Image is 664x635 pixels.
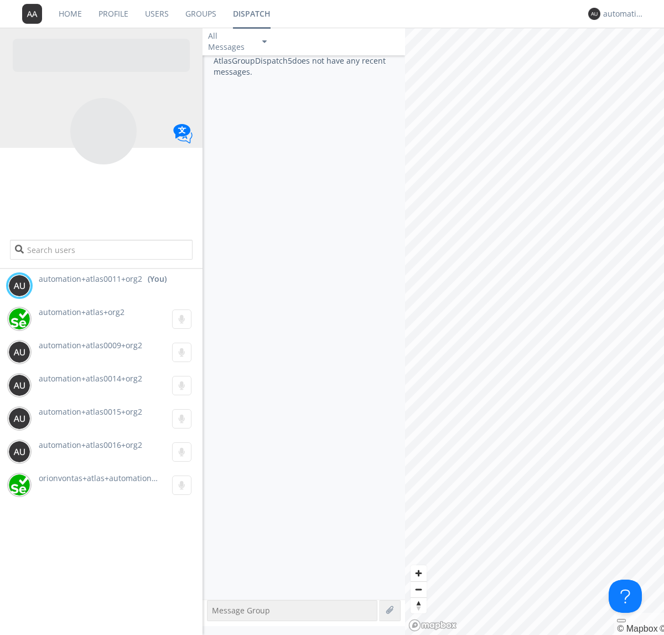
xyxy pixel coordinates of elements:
[609,580,642,613] iframe: Toggle Customer Support
[8,374,30,396] img: 373638.png
[8,474,30,496] img: 29d36aed6fa347d5a1537e7736e6aa13
[39,340,142,350] span: automation+atlas0009+org2
[617,619,626,622] button: Toggle attribution
[39,373,142,384] span: automation+atlas0014+org2
[8,275,30,297] img: 373638.png
[39,273,142,285] span: automation+atlas0011+org2
[148,273,167,285] div: (You)
[39,307,124,317] span: automation+atlas+org2
[588,8,600,20] img: 373638.png
[39,406,142,417] span: automation+atlas0015+org2
[8,407,30,430] img: 373638.png
[208,30,252,53] div: All Messages
[617,624,657,633] a: Mapbox
[22,4,42,24] img: 373638.png
[8,341,30,363] img: 373638.png
[39,440,142,450] span: automation+atlas0016+org2
[8,308,30,330] img: 416df68e558d44378204aed28a8ce244
[411,581,427,597] button: Zoom out
[603,8,645,19] div: automation+atlas0011+org2
[173,124,193,143] img: Translation enabled
[262,40,267,43] img: caret-down-sm.svg
[8,441,30,463] img: 373638.png
[39,473,173,483] span: orionvontas+atlas+automation+org2
[408,619,457,632] a: Mapbox logo
[203,55,405,600] div: AtlasGroupDispatch5 does not have any recent messages.
[411,565,427,581] button: Zoom in
[10,240,192,260] input: Search users
[411,597,427,613] button: Reset bearing to north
